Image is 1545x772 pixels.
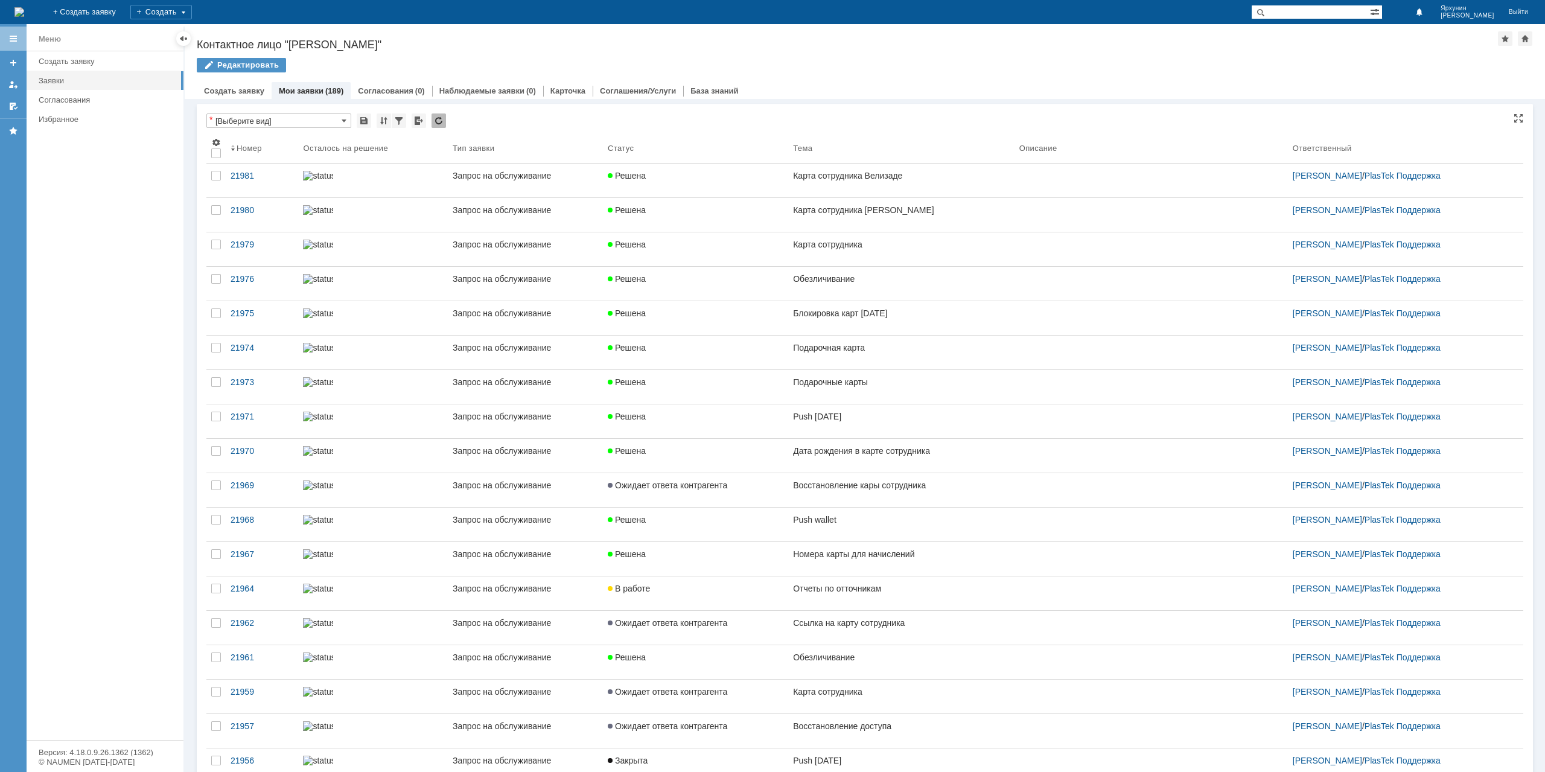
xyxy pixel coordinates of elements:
[608,240,646,249] span: Решена
[1293,446,1509,456] div: /
[603,267,788,301] a: Решена
[39,95,176,104] div: Согласования
[608,377,646,387] span: Решена
[4,53,23,72] a: Создать заявку
[788,267,1015,301] a: Обезличивание
[453,480,598,490] div: Запрос на обслуживание
[1293,205,1362,215] a: [PERSON_NAME]
[204,86,264,95] a: Создать заявку
[1518,31,1532,46] div: Сделать домашней страницей
[358,86,413,95] a: Согласования
[1293,549,1509,559] div: /
[298,164,448,197] a: statusbar-100 (1).png
[448,508,603,541] a: Запрос на обслуживание
[448,164,603,197] a: Запрос на обслуживание
[453,377,598,387] div: Запрос на обслуживание
[1365,308,1441,318] a: PlasTek Поддержка
[303,377,333,387] img: statusbar-100 (1).png
[1365,515,1441,525] a: PlasTek Поддержка
[1293,308,1509,318] div: /
[298,714,448,748] a: statusbar-100 (1).png
[303,308,333,318] img: statusbar-100 (1).png
[1293,240,1362,249] a: [PERSON_NAME]
[448,404,603,438] a: Запрос на обслуживание
[608,584,650,593] span: В работе
[608,144,634,153] div: Статус
[231,721,293,731] div: 21957
[1293,584,1509,593] div: /
[303,480,333,490] img: statusbar-100 (1).png
[298,576,448,610] a: statusbar-100 (1).png
[793,652,1010,662] div: Обезличивание
[34,52,181,71] a: Создать заявку
[793,274,1010,284] div: Обезличивание
[793,584,1010,593] div: Отчеты по отточникам
[231,687,293,697] div: 21959
[608,721,727,731] span: Ожидает ответа контрагента
[303,144,388,153] div: Осталось на решение
[303,240,333,249] img: statusbar-100 (1).png
[1293,618,1362,628] a: [PERSON_NAME]
[1293,480,1509,490] div: /
[793,308,1010,318] div: Блокировка карт [DATE]
[448,133,603,164] th: Тип заявки
[793,480,1010,490] div: Восстановление кары сотрудника
[1293,756,1362,765] a: [PERSON_NAME]
[1293,343,1509,353] div: /
[788,198,1015,232] a: Карта сотрудника [PERSON_NAME]
[303,549,333,559] img: statusbar-100 (1).png
[392,113,406,128] div: Фильтрация...
[1293,687,1509,697] div: /
[1293,515,1509,525] div: /
[600,86,676,95] a: Соглашения/Услуги
[226,404,298,438] a: 21971
[788,164,1015,197] a: Карта сотрудника Велизаде
[226,576,298,610] a: 21964
[603,336,788,369] a: Решена
[793,144,812,153] div: Тема
[1293,618,1509,628] div: /
[603,611,788,645] a: Ожидает ответа контрагента
[4,75,23,94] a: Мои заявки
[1293,274,1362,284] a: [PERSON_NAME]
[453,618,598,628] div: Запрос на обслуживание
[231,308,293,318] div: 21975
[788,370,1015,404] a: Подарочные карты
[788,133,1015,164] th: Тема
[1365,756,1441,765] a: PlasTek Поддержка
[1293,343,1362,353] a: [PERSON_NAME]
[231,549,293,559] div: 21967
[303,205,333,215] img: statusbar-100 (1).png
[793,756,1010,765] div: Push [DATE]
[39,758,171,766] div: © NAUMEN [DATE]-[DATE]
[1293,687,1362,697] a: [PERSON_NAME]
[298,301,448,335] a: statusbar-100 (1).png
[448,370,603,404] a: Запрос на обслуживание
[608,756,648,765] span: Закрыта
[453,515,598,525] div: Запрос на обслуживание
[1441,12,1494,19] span: [PERSON_NAME]
[603,645,788,679] a: Решена
[303,515,333,525] img: statusbar-100 (1).png
[453,412,598,421] div: Запрос на обслуживание
[453,171,598,180] div: Запрос на обслуживание
[298,198,448,232] a: statusbar-100 (1).png
[608,205,646,215] span: Решена
[453,687,598,697] div: Запрос на обслуживание
[603,198,788,232] a: Решена
[237,144,262,153] div: Номер
[231,446,293,456] div: 21970
[448,542,603,576] a: Запрос на обслуживание
[303,412,333,421] img: statusbar-100 (1).png
[298,404,448,438] a: statusbar-100 (1).png
[357,113,371,128] div: Сохранить вид
[793,412,1010,421] div: Push [DATE]
[608,446,646,456] span: Решена
[788,576,1015,610] a: Отчеты по отточникам
[793,377,1010,387] div: Подарочные карты
[1365,205,1441,215] a: PlasTek Поддержка
[453,721,598,731] div: Запрос на обслуживание
[303,687,333,697] img: statusbar-100 (1).png
[303,721,333,731] img: statusbar-100 (1).png
[608,515,646,525] span: Решена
